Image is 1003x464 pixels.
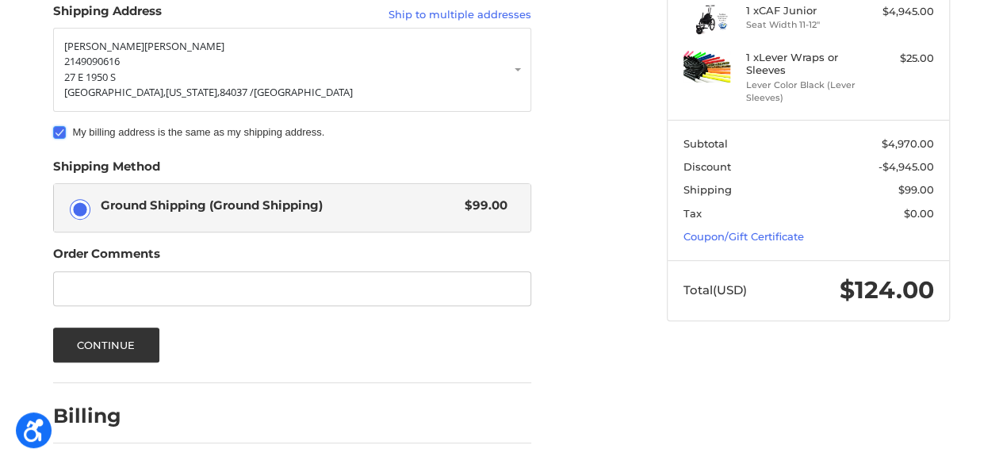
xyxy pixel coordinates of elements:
span: Discount [683,160,731,173]
span: $4,970.00 [882,137,934,150]
span: $0.00 [904,207,934,220]
span: [GEOGRAPHIC_DATA], [64,85,166,99]
button: Continue [53,328,159,362]
div: $4,945.00 [871,4,934,20]
h4: 1 x CAF Junior [746,4,867,17]
span: Total (USD) [683,282,747,297]
span: [US_STATE], [166,85,220,99]
span: 27 E 1950 S [64,70,116,84]
span: Ground Shipping (Ground Shipping) [101,197,457,215]
div: $25.00 [871,51,934,67]
a: Coupon/Gift Certificate [683,230,804,243]
h4: 1 x Lever Wraps or Sleeves [746,51,867,77]
span: [PERSON_NAME] [144,39,224,53]
li: Seat Width 11-12" [746,18,867,32]
a: Enter or select a different address [53,28,531,112]
label: My billing address is the same as my shipping address. [53,126,531,139]
span: -$4,945.00 [879,160,934,173]
li: Lever Color Black (Lever Sleeves) [746,79,867,105]
span: $99.00 [898,183,934,196]
span: [GEOGRAPHIC_DATA] [254,85,353,99]
h2: Billing [53,404,146,428]
a: Ship to multiple addresses [389,7,531,23]
legend: Shipping Method [53,158,160,183]
span: $99.00 [457,197,507,215]
span: 84037 / [220,85,254,99]
span: Subtotal [683,137,728,150]
span: [PERSON_NAME] [64,39,144,53]
span: 2149090616 [64,54,120,68]
span: Tax [683,207,702,220]
span: $124.00 [840,275,934,305]
span: Shipping [683,183,732,196]
legend: Order Comments [53,245,160,270]
legend: Shipping Address [53,2,162,28]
